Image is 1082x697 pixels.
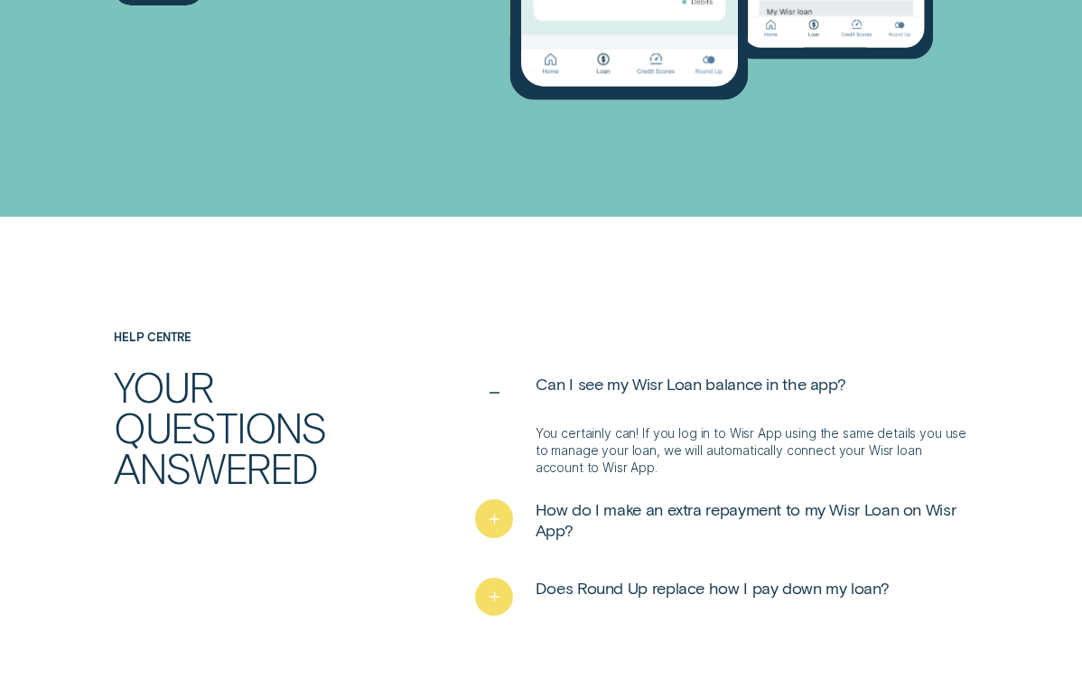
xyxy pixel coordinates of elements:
span: How do I make an extra repayment to my Wisr Loan on Wisr App? [536,499,968,541]
span: Can I see my Wisr Loan balance in the app? [536,374,846,395]
h2: YOUR QUESTIONS ANSWERED [114,367,390,488]
button: See more [475,499,968,541]
h4: Help Centre [114,330,390,344]
span: Does Round Up replace how I pay down my loan? [536,578,890,599]
p: You certainly can! If you log in to Wisr App using the same details you use to manage your loan, ... [536,425,968,477]
button: See less [475,374,845,412]
button: See more [475,578,889,616]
